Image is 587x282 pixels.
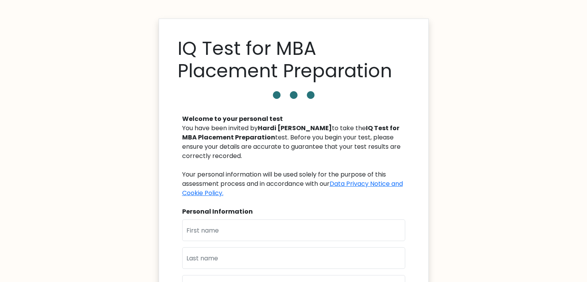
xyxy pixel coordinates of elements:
[182,124,405,198] div: You have been invited by to take the test. Before you begin your test, please ensure your details...
[178,37,410,82] h1: IQ Test for MBA Placement Preparation
[182,219,405,241] input: First name
[182,179,403,197] a: Data Privacy Notice and Cookie Policy.
[182,207,405,216] div: Personal Information
[182,124,399,142] b: IQ Test for MBA Placement Preparation
[182,247,405,269] input: Last name
[258,124,332,133] b: Hardi [PERSON_NAME]
[182,114,405,124] div: Welcome to your personal test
